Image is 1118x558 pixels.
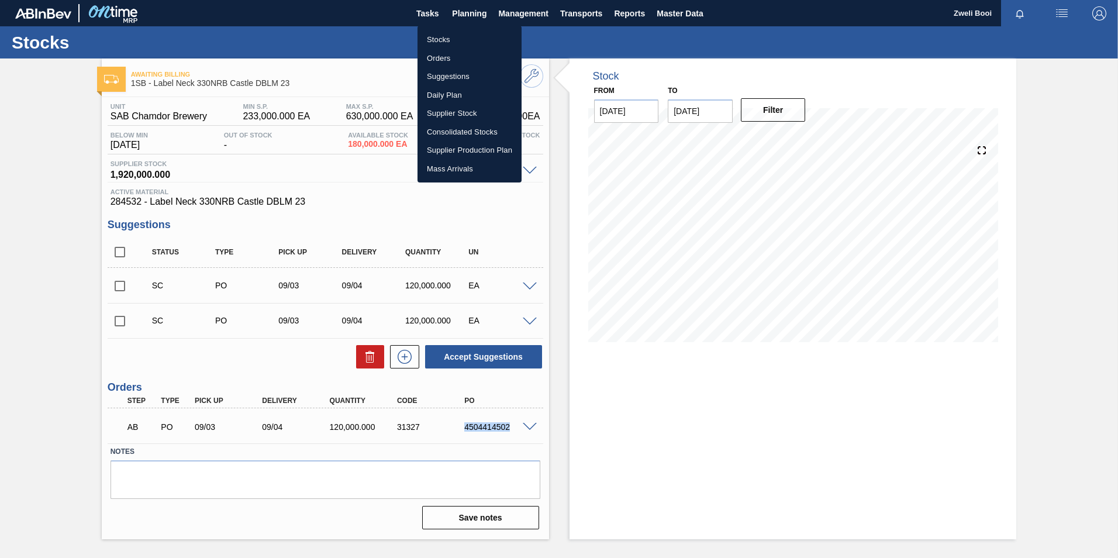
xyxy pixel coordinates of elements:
a: Supplier Production Plan [417,141,522,160]
a: Consolidated Stocks [417,123,522,142]
a: Orders [417,49,522,68]
a: Mass Arrivals [417,160,522,178]
a: Supplier Stock [417,104,522,123]
a: Daily Plan [417,86,522,105]
a: Stocks [417,30,522,49]
a: Suggestions [417,67,522,86]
